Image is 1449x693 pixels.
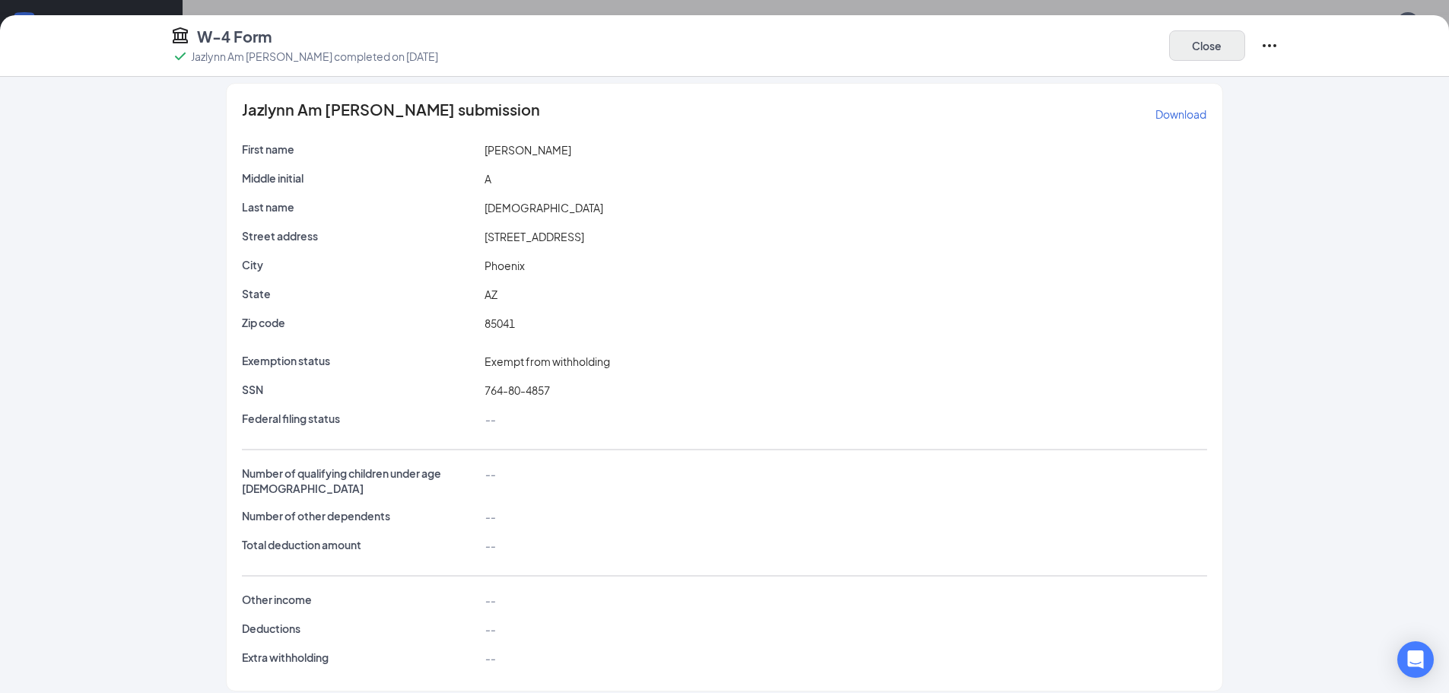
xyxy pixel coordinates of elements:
[191,49,438,64] p: Jazlynn Am [PERSON_NAME] completed on [DATE]
[485,201,603,215] span: [DEMOGRAPHIC_DATA]
[197,26,272,47] h4: W-4 Form
[171,26,189,44] svg: TaxGovernmentIcon
[1169,30,1245,61] button: Close
[242,170,478,186] p: Middle initial
[242,382,478,397] p: SSN
[242,621,478,636] p: Deductions
[485,288,497,301] span: AZ
[242,537,478,552] p: Total deduction amount
[485,622,495,636] span: --
[485,412,495,426] span: --
[485,593,495,607] span: --
[242,102,540,126] span: Jazlynn Am [PERSON_NAME] submission
[485,539,495,552] span: --
[242,508,478,523] p: Number of other dependents
[242,228,478,243] p: Street address
[485,316,515,330] span: 85041
[242,650,478,665] p: Extra withholding
[242,199,478,215] p: Last name
[242,466,478,496] p: Number of qualifying children under age [DEMOGRAPHIC_DATA]
[242,141,478,157] p: First name
[485,651,495,665] span: --
[1155,106,1206,122] p: Download
[1155,102,1207,126] button: Download
[242,592,478,607] p: Other income
[485,172,491,186] span: A
[485,510,495,523] span: --
[242,353,478,368] p: Exemption status
[242,411,478,426] p: Federal filing status
[485,230,584,243] span: [STREET_ADDRESS]
[485,143,571,157] span: [PERSON_NAME]
[485,383,550,397] span: 764-80-4857
[242,315,478,330] p: Zip code
[242,257,478,272] p: City
[485,467,495,481] span: --
[485,354,610,368] span: Exempt from withholding
[242,286,478,301] p: State
[1260,37,1279,55] svg: Ellipses
[171,47,189,65] svg: Checkmark
[485,259,525,272] span: Phoenix
[1397,641,1434,678] div: Open Intercom Messenger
